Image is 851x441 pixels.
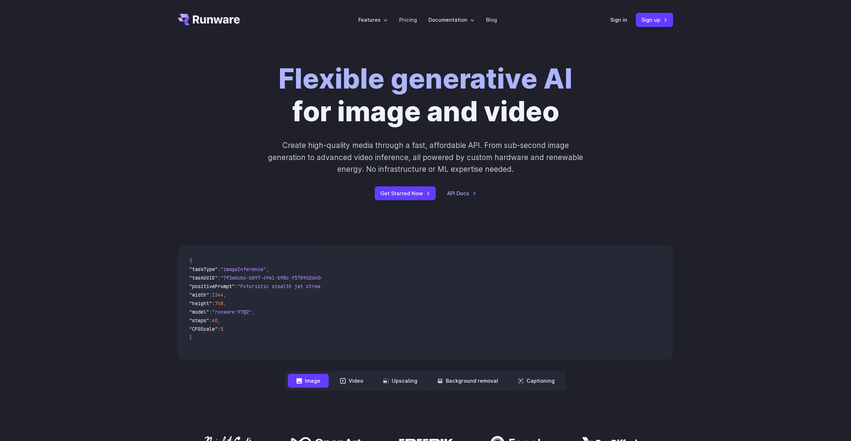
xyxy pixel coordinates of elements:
[267,139,584,175] p: Create high-quality media through a fast, affordable API. From sub-second image generation to adv...
[218,317,221,324] span: ,
[189,326,218,332] span: "CFGScale"
[429,374,507,388] button: Background removal
[212,292,223,298] span: 1344
[209,309,212,315] span: :
[399,16,417,24] a: Pricing
[223,300,226,307] span: ,
[189,300,212,307] span: "height"
[189,292,209,298] span: "width"
[252,309,255,315] span: ,
[221,266,266,272] span: "imageInference"
[212,300,215,307] span: :
[189,334,192,341] span: }
[238,283,497,289] span: "Futuristic stealth jet streaking through a neon-lit cityscape with glowing purple exhaust"
[218,266,221,272] span: :
[189,257,192,264] span: {
[279,63,572,128] h1: for image and video
[215,300,223,307] span: 768
[223,292,226,298] span: ,
[218,326,221,332] span: :
[212,309,252,315] span: "runware:97@2"
[189,309,209,315] span: "model"
[235,283,238,289] span: :
[209,317,212,324] span: :
[178,14,240,25] a: Go to /
[486,16,497,24] a: Blog
[358,16,388,24] label: Features
[189,317,209,324] span: "steps"
[221,326,223,332] span: 5
[375,186,436,200] a: Get Started Now
[266,266,269,272] span: ,
[212,317,218,324] span: 40
[218,275,221,281] span: :
[209,292,212,298] span: :
[189,266,218,272] span: "taskType"
[279,62,572,95] strong: Flexible generative AI
[189,275,218,281] span: "taskUUID"
[509,374,563,388] button: Captioning
[288,374,329,388] button: Image
[221,275,329,281] span: "7f3ebcb6-b897-49e1-b98c-f5789d2d40d7"
[610,16,627,24] a: Sign in
[375,374,426,388] button: Upscaling
[428,16,475,24] label: Documentation
[636,13,673,27] a: Sign up
[447,189,476,197] a: API Docs
[189,283,235,289] span: "positivePrompt"
[332,374,372,388] button: Video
